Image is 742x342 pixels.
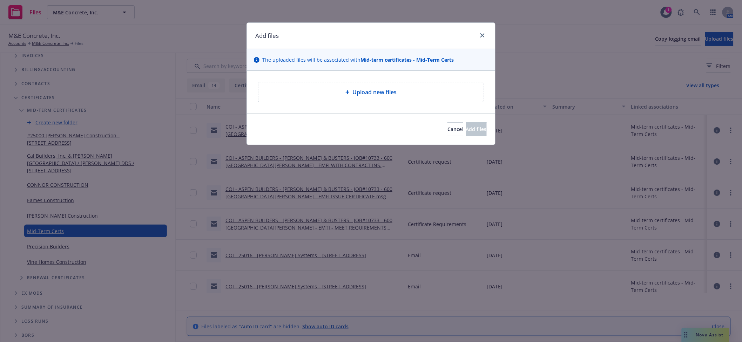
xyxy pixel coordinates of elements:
[466,126,487,132] span: Add files
[447,122,463,136] button: Cancel
[258,82,484,102] div: Upload new files
[447,126,463,132] span: Cancel
[262,56,454,63] span: The uploaded files will be associated with
[255,31,279,40] h1: Add files
[352,88,397,96] span: Upload new files
[478,31,487,40] a: close
[360,56,454,63] strong: Mid-term certificates - Mid-Term Certs
[466,122,487,136] button: Add files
